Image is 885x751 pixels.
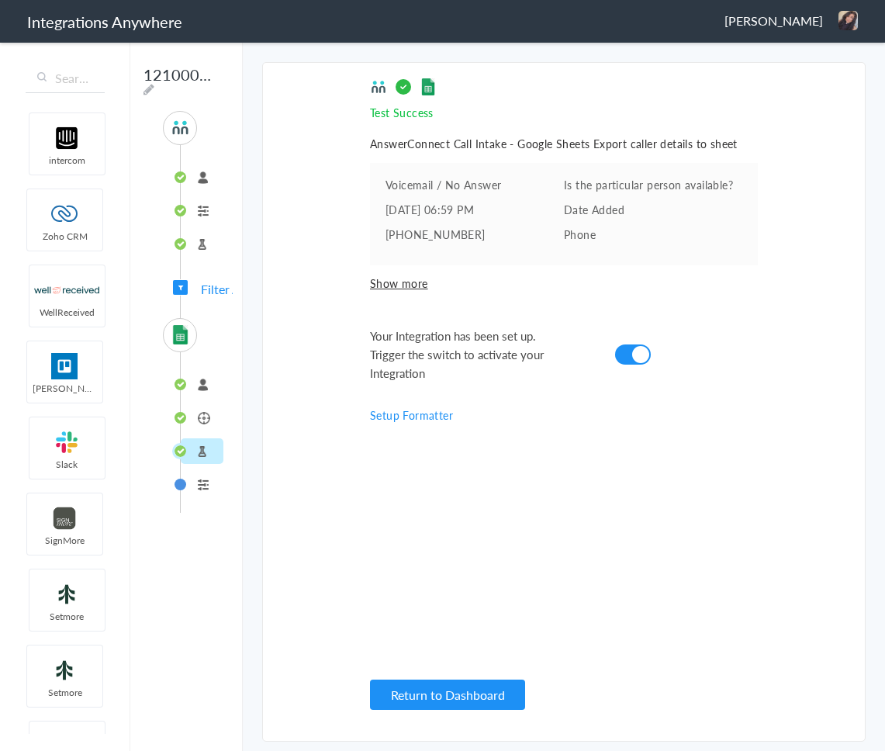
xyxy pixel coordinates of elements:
[171,325,190,344] img: GoogleSheetLogo.png
[171,118,190,137] img: answerconnect-logo.svg
[564,227,742,242] p: Phone
[370,680,525,710] button: Return to Dashboard
[26,64,105,93] input: Search...
[838,11,858,30] img: img-5893.jpeg
[564,202,742,217] p: Date Added
[27,534,102,547] span: SignMore
[32,201,98,227] img: zoho-logo.svg
[370,105,758,120] p: Test Success
[34,277,100,303] img: wr-logo.svg
[34,429,100,455] img: slack-logo.svg
[34,581,100,607] img: setmoreNew.jpg
[724,12,823,29] span: [PERSON_NAME]
[27,382,102,395] span: [PERSON_NAME]
[32,657,98,684] img: setmoreNew.jpg
[385,202,564,217] pre: [DATE] 06:59 PM
[32,353,98,379] img: trello.png
[370,136,758,151] h5: AnswerConnect Call Intake - Google Sheets Export caller details to sheet
[27,11,182,33] h1: Integrations Anywhere
[29,306,105,319] span: WellReceived
[29,458,105,471] span: Slack
[27,686,102,699] span: Setmore
[420,78,437,95] img: target
[29,610,105,623] span: Setmore
[370,275,758,291] span: Show more
[370,78,387,95] img: source
[385,177,564,192] pre: Voicemail / No Answer
[34,125,100,151] img: intercom-logo.svg
[564,177,742,192] p: Is the particular person available?
[29,154,105,167] span: intercom
[385,227,564,242] pre: [PHONE_NUMBER]
[370,327,572,382] span: Your Integration has been set up. Trigger the switch to activate your Integration
[27,230,102,243] span: Zoho CRM
[201,280,274,298] span: Filter Applied
[32,505,98,531] img: signmore-logo.png
[370,407,453,423] a: Setup Formatter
